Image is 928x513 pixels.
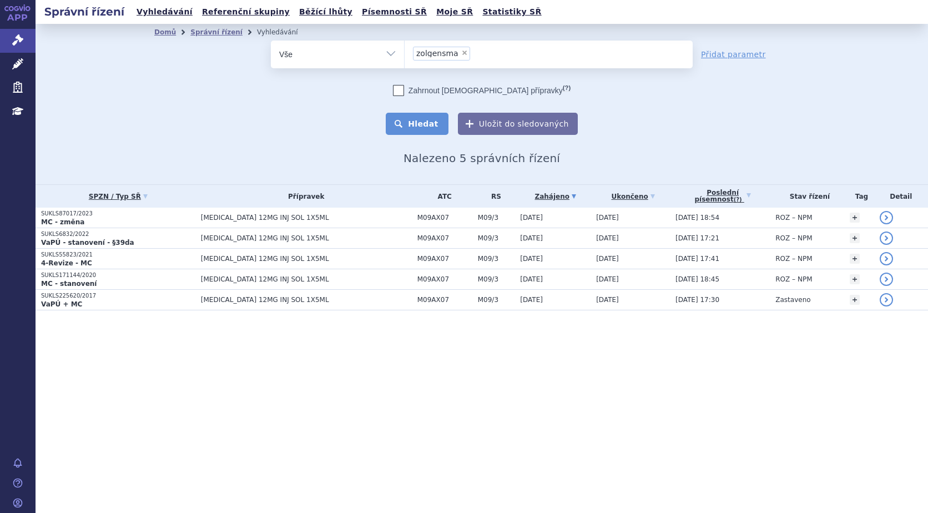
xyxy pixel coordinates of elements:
[596,275,619,283] span: [DATE]
[296,4,356,19] a: Běžící lhůty
[199,4,293,19] a: Referenční skupiny
[478,255,515,263] span: M09/3
[675,255,719,263] span: [DATE] 17:41
[41,218,84,226] strong: MC - změna
[412,185,472,208] th: ATC
[850,274,860,284] a: +
[775,296,810,304] span: Zastaveno
[257,24,312,41] li: Vyhledávání
[770,185,844,208] th: Stav řízení
[190,28,243,36] a: Správní řízení
[520,296,543,304] span: [DATE]
[478,234,515,242] span: M09/3
[41,251,195,259] p: SUKLS55823/2021
[41,300,82,308] strong: VaPÚ + MC
[201,214,412,222] span: [MEDICAL_DATA] 12MG INJ SOL 1X5ML
[596,255,619,263] span: [DATE]
[844,185,874,208] th: Tag
[701,49,766,60] a: Přidat parametr
[386,113,448,135] button: Hledat
[417,214,472,222] span: M09AX07
[201,296,412,304] span: [MEDICAL_DATA] 12MG INJ SOL 1X5ML
[775,234,812,242] span: ROZ – NPM
[133,4,196,19] a: Vyhledávání
[675,214,719,222] span: [DATE] 18:54
[775,255,812,263] span: ROZ – NPM
[433,4,476,19] a: Moje SŘ
[461,49,468,56] span: ×
[520,275,543,283] span: [DATE]
[596,234,619,242] span: [DATE]
[417,275,472,283] span: M09AX07
[478,296,515,304] span: M09/3
[880,293,893,306] a: detail
[195,185,412,208] th: Přípravek
[473,46,532,60] input: zolgensma
[479,4,544,19] a: Statistiky SŘ
[775,275,812,283] span: ROZ – NPM
[478,214,515,222] span: M09/3
[201,234,412,242] span: [MEDICAL_DATA] 12MG INJ SOL 1X5ML
[417,234,472,242] span: M09AX07
[417,296,472,304] span: M09AX07
[41,210,195,218] p: SUKLS87017/2023
[154,28,176,36] a: Domů
[850,254,860,264] a: +
[41,271,195,279] p: SUKLS171144/2020
[41,189,195,204] a: SPZN / Typ SŘ
[458,113,578,135] button: Uložit do sledovaných
[850,213,860,223] a: +
[520,214,543,222] span: [DATE]
[520,189,591,204] a: Zahájeno
[675,275,719,283] span: [DATE] 18:45
[734,197,742,203] abbr: (?)
[520,234,543,242] span: [DATE]
[201,255,412,263] span: [MEDICAL_DATA] 12MG INJ SOL 1X5ML
[850,295,860,305] a: +
[478,275,515,283] span: M09/3
[359,4,430,19] a: Písemnosti SŘ
[404,152,560,165] span: Nalezeno 5 správních řízení
[596,189,670,204] a: Ukončeno
[596,214,619,222] span: [DATE]
[36,4,133,19] h2: Správní řízení
[472,185,515,208] th: RS
[880,232,893,245] a: detail
[417,255,472,263] span: M09AX07
[596,296,619,304] span: [DATE]
[880,273,893,286] a: detail
[201,275,412,283] span: [MEDICAL_DATA] 12MG INJ SOL 1X5ML
[41,230,195,238] p: SUKLS6832/2022
[41,292,195,300] p: SUKLS225620/2017
[775,214,812,222] span: ROZ – NPM
[675,234,719,242] span: [DATE] 17:21
[874,185,928,208] th: Detail
[880,211,893,224] a: detail
[880,252,893,265] a: detail
[41,239,134,247] strong: VaPÚ - stanovení - §39da
[41,280,97,288] strong: MC - stanovení
[393,85,571,96] label: Zahrnout [DEMOGRAPHIC_DATA] přípravky
[563,84,571,92] abbr: (?)
[41,259,92,267] strong: 4-Revize - MC
[416,49,458,57] span: zolgensma
[675,296,719,304] span: [DATE] 17:30
[520,255,543,263] span: [DATE]
[850,233,860,243] a: +
[675,185,770,208] a: Poslednípísemnost(?)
